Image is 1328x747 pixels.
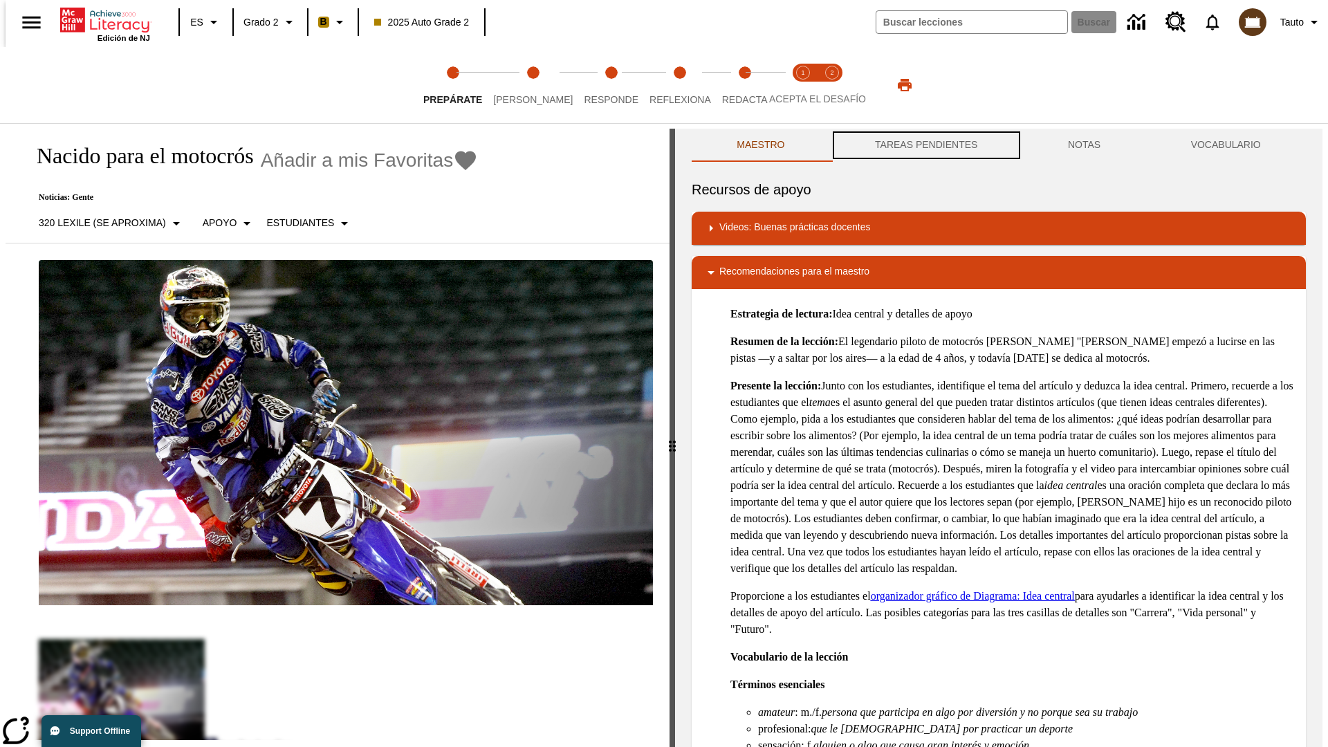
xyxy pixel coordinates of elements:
button: Maestro [692,129,830,162]
span: Grado 2 [243,15,279,30]
input: Buscar campo [876,11,1067,33]
div: reading [6,129,670,740]
span: ES [190,15,203,30]
span: B [320,13,327,30]
button: Seleccione Lexile, 320 Lexile (Se aproxima) [33,211,190,236]
button: Support Offline [41,715,141,747]
li: : m./f. [758,704,1295,721]
h6: Recursos de apoyo [692,178,1306,201]
img: El corredor de motocrós James Stewart vuela por los aires en su motocicleta de montaña [39,260,653,606]
span: Redacta [722,94,768,105]
span: 2025 Auto Grade 2 [374,15,470,30]
span: Reflexiona [649,94,711,105]
span: Edición de NJ [98,34,150,42]
span: Añadir a mis Favoritas [261,149,454,172]
button: Acepta el desafío contesta step 2 of 2 [812,47,852,123]
em: que le [DEMOGRAPHIC_DATA] por practicar un deporte [811,723,1073,735]
text: 1 [801,69,804,76]
button: Escoja un nuevo avatar [1230,4,1275,40]
button: Grado: Grado 2, Elige un grado [238,10,303,35]
span: Prepárate [423,94,482,105]
strong: Resumen de la lección: [730,335,838,347]
strong: Presente la lección: [730,380,821,391]
p: Recomendaciones para el maestro [719,264,869,281]
p: Videos: Buenas prácticas docentes [719,220,870,237]
button: Responde step 3 of 5 [573,47,649,123]
strong: Estrategia de lectura: [730,308,833,320]
em: persona que participa en algo por diversión y no porque sea su trabajo [822,706,1138,718]
div: Pulsa la tecla de intro o la barra espaciadora y luego presiona las flechas de derecha e izquierd... [670,129,675,747]
span: [PERSON_NAME] [493,94,573,105]
button: Prepárate step 1 of 5 [412,47,493,123]
div: Portada [60,5,150,42]
span: Support Offline [70,726,130,736]
div: Videos: Buenas prácticas docentes [692,212,1306,245]
button: VOCABULARIO [1145,129,1306,162]
button: Lee step 2 of 5 [482,47,584,123]
button: Redacta step 5 of 5 [711,47,779,123]
li: profesional: [758,721,1295,737]
strong: Vocabulario de la lección [730,651,849,663]
button: TAREAS PENDIENTES [830,129,1023,162]
a: Centro de recursos, Se abrirá en una pestaña nueva. [1157,3,1195,41]
em: idea central [1044,479,1098,491]
button: NOTAS [1023,129,1146,162]
p: Proporcione a los estudiantes el para ayudarles a identificar la idea central y los detalles de a... [730,588,1295,638]
div: Recomendaciones para el maestro [692,256,1306,289]
button: Seleccionar estudiante [261,211,358,236]
button: Perfil/Configuración [1275,10,1328,35]
a: Notificaciones [1195,4,1230,40]
button: Reflexiona step 4 of 5 [638,47,722,123]
p: 320 Lexile (Se aproxima) [39,216,166,230]
strong: Términos esenciales [730,679,824,690]
p: Idea central y detalles de apoyo [730,306,1295,322]
span: Tauto [1280,15,1304,30]
button: Abrir el menú lateral [11,2,52,43]
p: Apoyo [203,216,237,230]
em: amateur [758,706,795,718]
span: ACEPTA EL DESAFÍO [769,93,866,104]
p: Estudiantes [266,216,334,230]
button: Tipo de apoyo, Apoyo [197,211,261,236]
h1: Nacido para el motocrós [22,143,254,169]
a: Centro de información [1119,3,1157,41]
a: organizador gráfico de Diagrama: Idea central [871,590,1075,602]
button: Acepta el desafío lee step 1 of 2 [783,47,823,123]
div: activity [675,129,1322,747]
button: Boost El color de la clase es anaranjado claro. Cambiar el color de la clase. [313,10,353,35]
em: tema [809,396,831,408]
button: Lenguaje: ES, Selecciona un idioma [184,10,228,35]
p: El legendario piloto de motocrós [PERSON_NAME] "[PERSON_NAME] empezó a lucirse en las pistas —y a... [730,333,1295,367]
p: Noticias: Gente [22,192,478,203]
button: Añadir a mis Favoritas - Nacido para el motocrós [261,148,479,172]
div: Instructional Panel Tabs [692,129,1306,162]
img: avatar image [1239,8,1266,36]
p: Junto con los estudiantes, identifique el tema del artículo y deduzca la idea central. Primero, r... [730,378,1295,577]
text: 2 [830,69,833,76]
button: Imprimir [883,73,927,98]
span: Responde [584,94,638,105]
